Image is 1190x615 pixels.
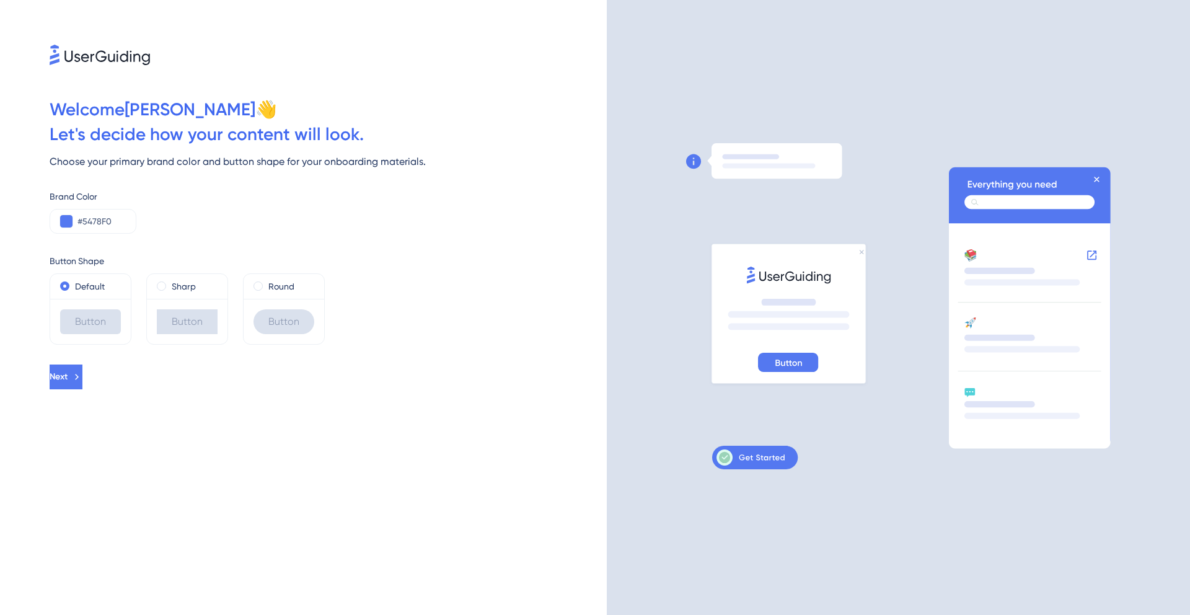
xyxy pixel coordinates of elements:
[157,309,218,334] div: Button
[268,279,294,294] label: Round
[253,309,314,334] div: Button
[60,309,121,334] div: Button
[50,97,607,122] div: Welcome [PERSON_NAME] 👋
[50,254,607,268] div: Button Shape
[75,279,105,294] label: Default
[50,154,607,169] div: Choose your primary brand color and button shape for your onboarding materials.
[50,189,607,204] div: Brand Color
[50,369,68,384] span: Next
[50,122,607,147] div: Let ' s decide how your content will look.
[172,279,196,294] label: Sharp
[50,365,82,389] button: Next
